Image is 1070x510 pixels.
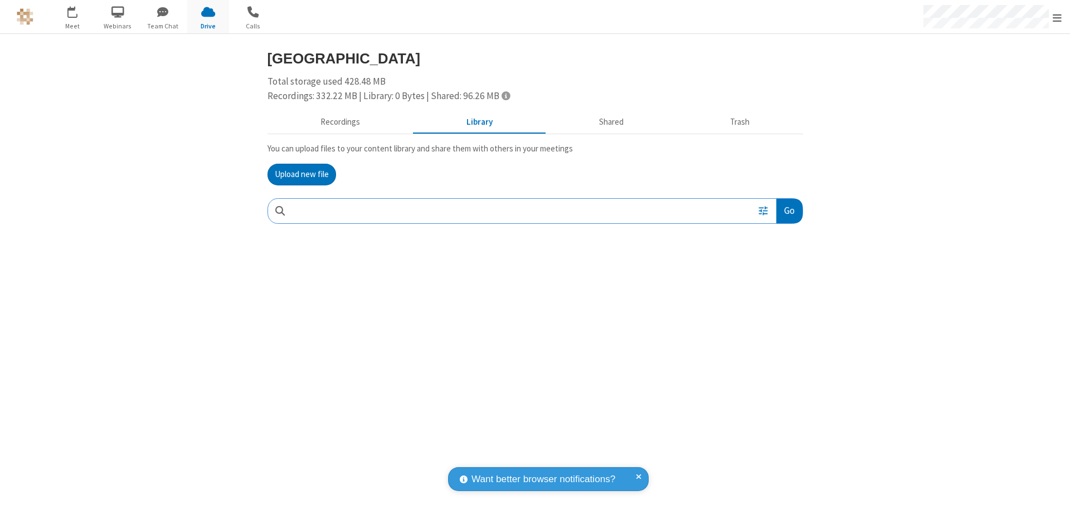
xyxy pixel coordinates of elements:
[502,91,510,100] span: Totals displayed include files that have been moved to the trash.
[187,21,229,31] span: Drive
[776,199,802,224] button: Go
[52,21,94,31] span: Meet
[414,112,546,133] button: Content library
[267,143,803,155] p: You can upload files to your content library and share them with others in your meetings
[97,21,139,31] span: Webinars
[232,21,274,31] span: Calls
[267,89,803,104] div: Recordings: 332.22 MB | Library: 0 Bytes | Shared: 96.26 MB
[677,112,803,133] button: Trash
[267,75,803,103] div: Total storage used 428.48 MB
[546,112,677,133] button: Shared during meetings
[17,8,33,25] img: QA Selenium DO NOT DELETE OR CHANGE
[267,51,803,66] h3: [GEOGRAPHIC_DATA]
[142,21,184,31] span: Team Chat
[471,472,615,487] span: Want better browser notifications?
[267,164,336,186] button: Upload new file
[75,6,82,14] div: 1
[267,112,414,133] button: Recorded meetings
